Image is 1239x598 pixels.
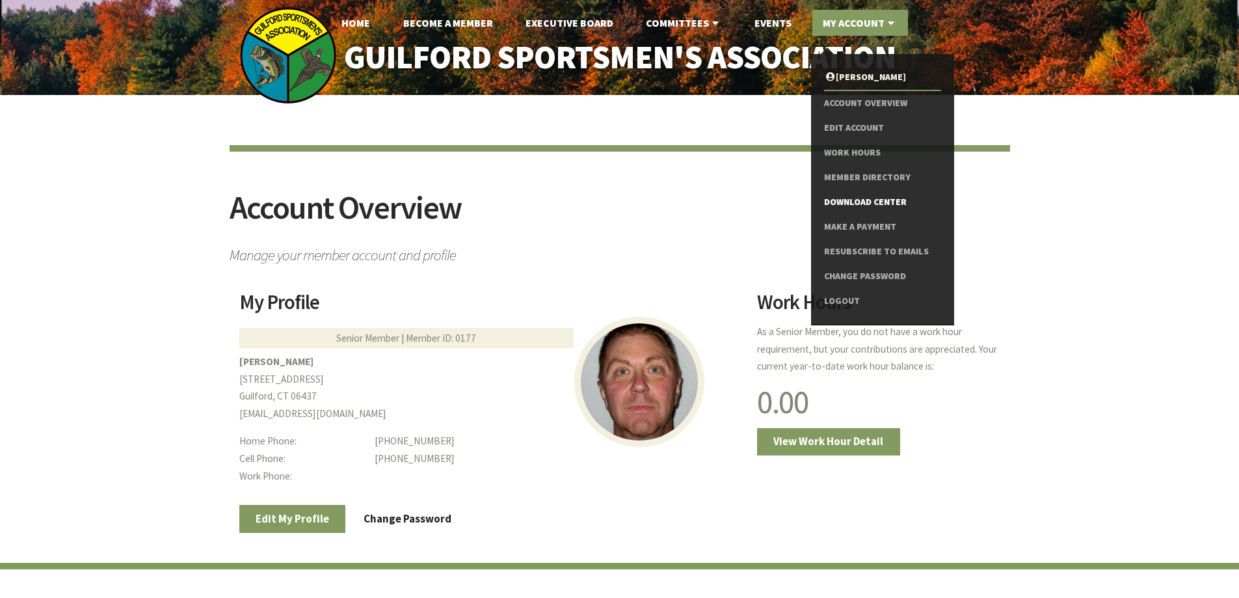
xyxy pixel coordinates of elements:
[347,505,468,532] a: Change Password
[824,65,940,90] a: [PERSON_NAME]
[239,292,741,322] h2: My Profile
[375,450,741,468] dd: [PHONE_NUMBER]
[230,240,1010,263] span: Manage your member account and profile
[757,386,1000,418] h1: 0.00
[744,10,802,36] a: Events
[239,355,313,368] b: [PERSON_NAME]
[393,10,503,36] a: Become A Member
[824,116,940,141] a: Edit Account
[239,505,346,532] a: Edit My Profile
[239,450,365,468] dt: Cell Phone
[757,428,900,455] a: View Work Hour Detail
[316,30,923,85] a: Guilford Sportsmen's Association
[757,292,1000,322] h2: Work Hours
[375,433,741,450] dd: [PHONE_NUMBER]
[824,215,940,239] a: Make a Payment
[239,433,365,450] dt: Home Phone
[239,468,365,485] dt: Work Phone
[824,141,940,165] a: Work Hours
[824,264,940,289] a: Change Password
[331,10,380,36] a: Home
[635,10,732,36] a: Committees
[515,10,624,36] a: Executive Board
[812,10,908,36] a: My Account
[824,91,940,116] a: Account Overview
[824,289,940,314] a: Logout
[824,190,940,215] a: Download Center
[230,191,1010,240] h2: Account Overview
[824,239,940,264] a: Resubscribe to Emails
[239,353,741,423] p: [STREET_ADDRESS] Guilford, CT 06437 [EMAIL_ADDRESS][DOMAIN_NAME]
[757,323,1000,375] p: As a Senior Member, you do not have a work hour requirement, but your contributions are appreciat...
[824,165,940,190] a: Member Directory
[239,328,574,348] div: Senior Member | Member ID: 0177
[239,7,337,104] img: logo_sm.png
